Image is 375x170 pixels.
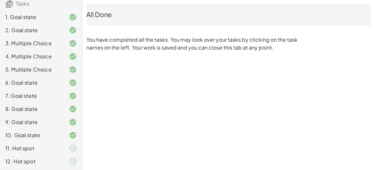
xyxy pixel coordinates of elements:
[69,158,77,165] i: Task finished and part of it marked as correct.
[69,26,77,34] i: Task finished and correct.
[69,92,77,100] i: Task finished and correct.
[5,39,58,47] div: 3. Multiple Choice
[69,131,77,139] i: Task finished and correct.
[5,144,58,152] div: 11. Hot spot
[5,118,58,126] div: 9. Goal state
[5,79,58,87] div: 6. Goal state
[5,92,58,100] div: 7. Goal state
[69,66,77,74] i: Task finished and correct.
[69,105,77,113] i: Task finished and correct.
[69,53,77,60] i: Task finished and correct.
[69,144,77,152] i: Task finished and part of it marked as correct.
[5,105,58,113] div: 8. Goal state
[5,131,58,139] div: 10. Goal state
[69,118,77,126] i: Task finished and correct.
[5,66,58,74] div: 5. Multiple Choice
[5,53,58,60] div: 4. Multiple Choice
[5,158,58,165] div: 12. Hot spot
[5,13,58,21] div: 1. Goal state
[86,36,301,52] p: You have completed all the tasks. You may look over your tasks by clicking on the task names on t...
[69,39,77,47] i: Task finished and correct.
[69,79,77,87] i: Task finished and correct.
[69,13,77,21] i: Task finished and correct.
[86,10,371,19] div: All Done
[5,26,58,34] div: 2. Goal state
